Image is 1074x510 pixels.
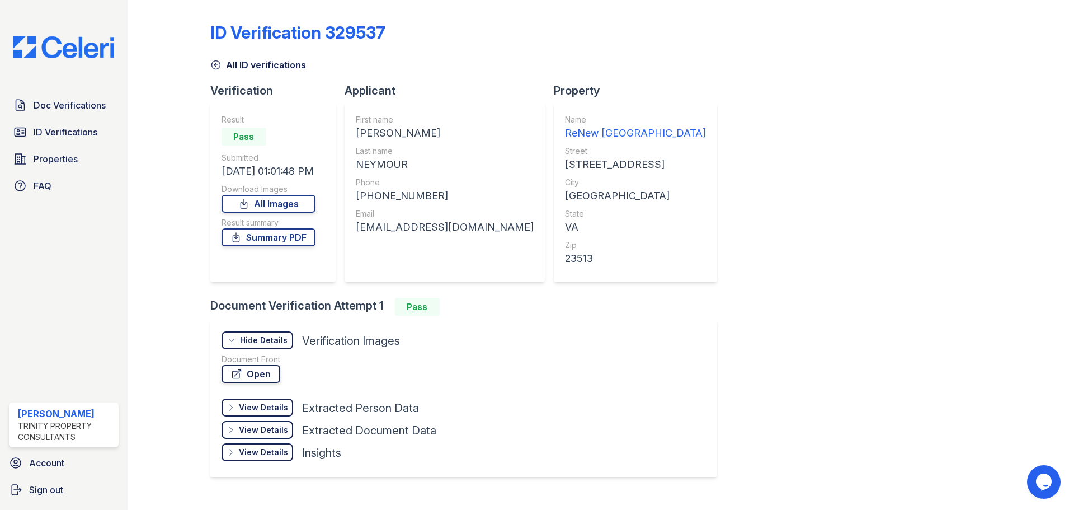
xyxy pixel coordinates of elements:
[29,483,63,497] span: Sign out
[34,152,78,166] span: Properties
[565,240,706,251] div: Zip
[356,188,534,204] div: [PHONE_NUMBER]
[356,219,534,235] div: [EMAIL_ADDRESS][DOMAIN_NAME]
[565,157,706,172] div: [STREET_ADDRESS]
[9,94,119,116] a: Doc Verifications
[18,407,114,420] div: [PERSON_NAME]
[302,400,419,416] div: Extracted Person Data
[356,125,534,141] div: [PERSON_NAME]
[210,22,385,43] div: ID Verification 329537
[565,114,706,141] a: Name ReNew [GEOGRAPHIC_DATA]
[222,184,315,195] div: Download Images
[302,423,436,438] div: Extracted Document Data
[34,99,106,112] span: Doc Verifications
[302,445,341,461] div: Insights
[565,208,706,219] div: State
[222,217,315,228] div: Result summary
[222,228,315,246] a: Summary PDF
[356,177,534,188] div: Phone
[4,36,123,58] img: CE_Logo_Blue-a8612792a0a2168367f1c8372b55b34899dd931a85d93a1a3d3e32e68fde9ad4.png
[222,163,315,179] div: [DATE] 01:01:48 PM
[565,114,706,125] div: Name
[9,121,119,143] a: ID Verifications
[239,447,288,458] div: View Details
[4,479,123,501] a: Sign out
[239,402,288,413] div: View Details
[395,298,440,316] div: Pass
[29,456,64,470] span: Account
[302,333,400,349] div: Verification Images
[222,114,315,125] div: Result
[356,146,534,157] div: Last name
[565,125,706,141] div: ReNew [GEOGRAPHIC_DATA]
[222,195,315,213] a: All Images
[554,83,726,99] div: Property
[565,177,706,188] div: City
[565,219,706,235] div: VA
[18,420,114,443] div: Trinity Property Consultants
[565,188,706,204] div: [GEOGRAPHIC_DATA]
[34,125,97,139] span: ID Verifications
[1027,465,1063,499] iframe: chat widget
[9,148,119,170] a: Properties
[210,298,726,316] div: Document Verification Attempt 1
[356,114,534,125] div: First name
[210,83,345,99] div: Verification
[356,157,534,172] div: NEYMOUR
[240,335,288,346] div: Hide Details
[222,128,266,146] div: Pass
[565,146,706,157] div: Street
[9,175,119,197] a: FAQ
[356,208,534,219] div: Email
[222,152,315,163] div: Submitted
[34,179,51,193] span: FAQ
[222,365,280,383] a: Open
[239,424,288,436] div: View Details
[345,83,554,99] div: Applicant
[4,452,123,474] a: Account
[222,354,280,365] div: Document Front
[565,251,706,266] div: 23513
[210,58,306,72] a: All ID verifications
